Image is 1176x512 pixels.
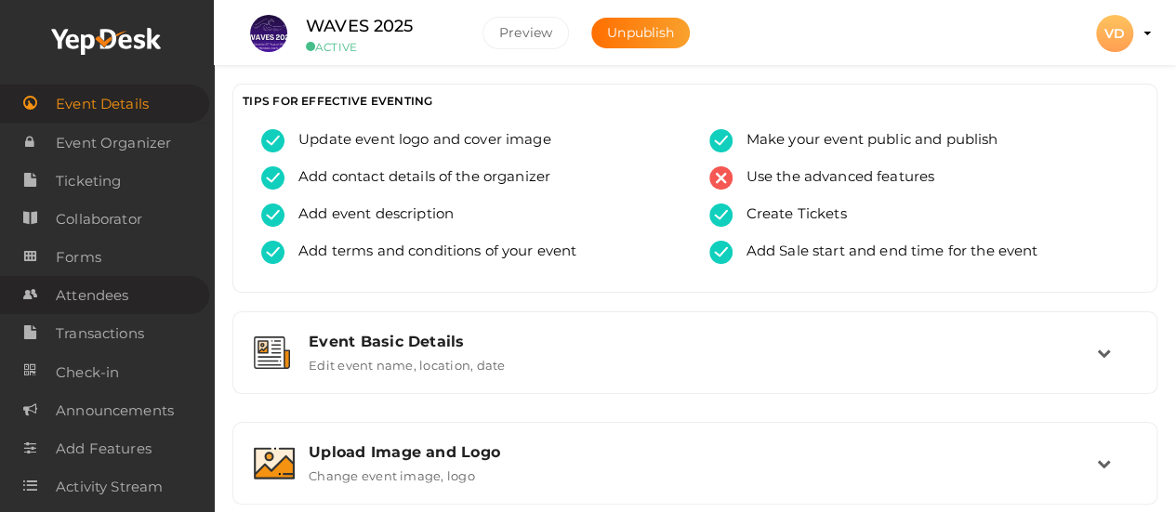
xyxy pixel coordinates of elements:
[254,447,295,479] img: image.svg
[254,336,290,369] img: event-details.svg
[607,24,674,41] span: Unpublish
[243,94,1147,108] h3: TIPS FOR EFFECTIVE EVENTING
[56,125,171,162] span: Event Organizer
[261,203,284,227] img: tick-success.svg
[309,443,1097,461] div: Upload Image and Logo
[591,18,690,48] button: Unpublish
[56,239,101,276] span: Forms
[733,129,998,152] span: Make your event public and publish
[733,166,935,190] span: Use the advanced features
[56,277,128,314] span: Attendees
[56,430,152,467] span: Add Features
[250,15,287,52] img: S4WQAGVX_small.jpeg
[306,13,413,40] label: WAVES 2025
[56,201,142,238] span: Collaborator
[309,333,1097,350] div: Event Basic Details
[284,166,550,190] span: Add contact details of the organizer
[284,241,576,264] span: Add terms and conditions of your event
[243,359,1147,376] a: Event Basic Details Edit event name, location, date
[56,468,163,505] span: Activity Stream
[56,354,119,391] span: Check-in
[482,17,569,49] button: Preview
[1090,14,1139,53] button: VD
[1096,15,1133,52] div: VD
[56,85,149,123] span: Event Details
[56,315,144,352] span: Transactions
[56,392,174,429] span: Announcements
[733,203,847,227] span: Create Tickets
[56,163,121,200] span: Ticketing
[309,350,505,373] label: Edit event name, location, date
[733,241,1038,264] span: Add Sale start and end time for the event
[709,241,733,264] img: tick-success.svg
[709,203,733,227] img: tick-success.svg
[284,129,551,152] span: Update event logo and cover image
[243,469,1147,487] a: Upload Image and Logo Change event image, logo
[261,129,284,152] img: tick-success.svg
[309,461,475,483] label: Change event image, logo
[261,166,284,190] img: tick-success.svg
[1096,25,1133,42] profile-pic: VD
[284,203,454,227] span: Add event description
[709,129,733,152] img: tick-success.svg
[709,166,733,190] img: error.svg
[306,40,455,54] small: ACTIVE
[261,241,284,264] img: tick-success.svg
